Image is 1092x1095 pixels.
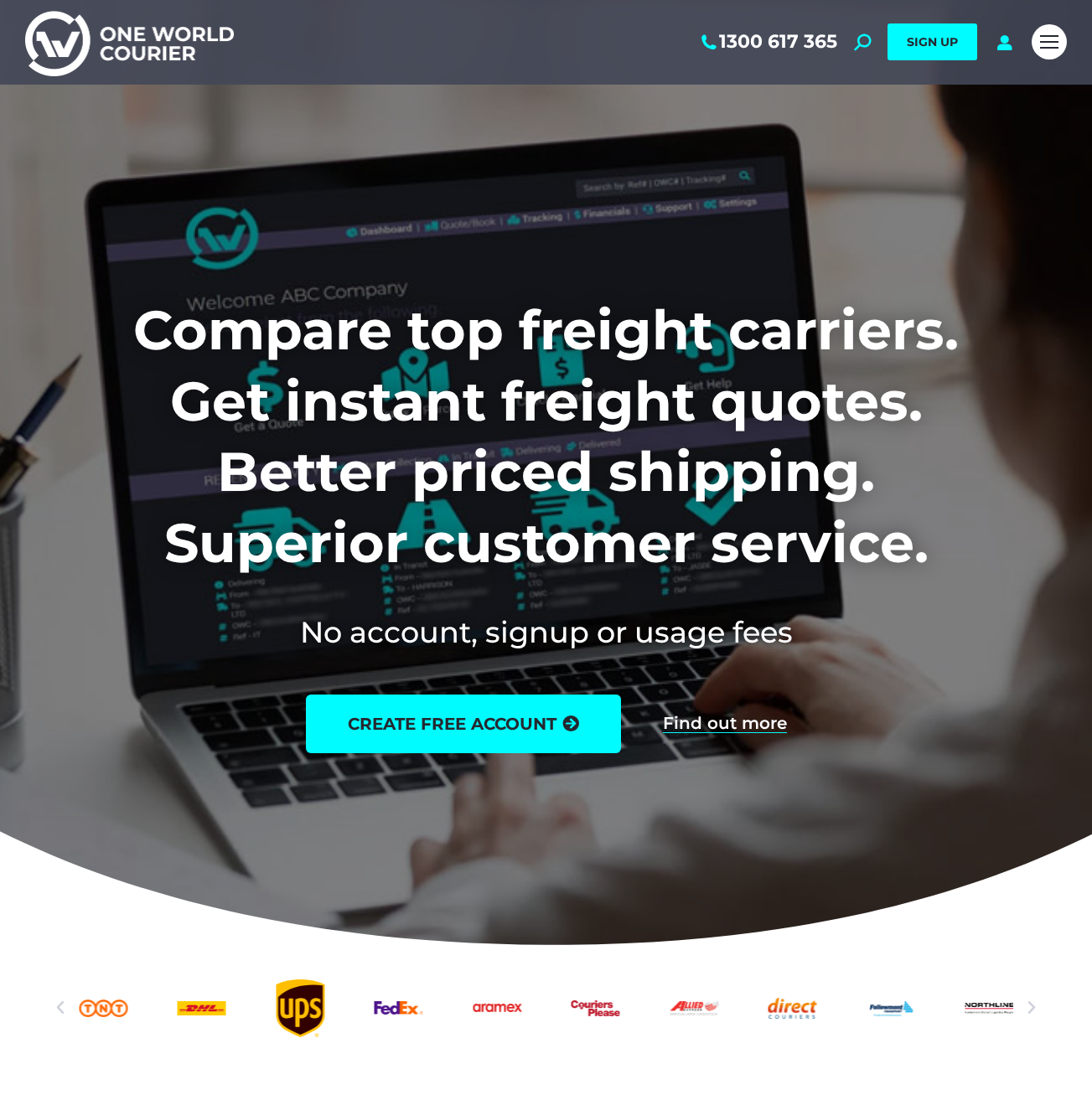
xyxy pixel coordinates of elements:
[867,979,915,1037] a: Followmont transoirt web logo
[965,979,1014,1037] div: 11 / 25
[698,31,837,53] a: 1300 617 365
[572,979,620,1037] div: 7 / 25
[178,979,226,1037] div: 3 / 25
[178,979,226,1037] a: DHl logo
[79,979,1013,1037] div: Slides
[375,979,423,1037] a: FedEx logo
[769,979,817,1037] div: 9 / 25
[907,34,958,49] span: SIGN UP
[473,979,521,1037] a: Aramex_logo
[769,979,817,1037] a: Direct Couriers logo
[572,979,620,1037] a: Couriers Please logo
[276,979,324,1037] div: 4 / 25
[79,979,127,1037] a: TNT logo Australian freight company
[79,979,127,1037] div: 2 / 25
[663,715,787,733] a: Find out more
[25,612,1067,653] h2: No account, signup or usage fees
[888,23,977,60] a: SIGN UP
[965,979,1014,1037] a: Northline logo
[1032,24,1067,59] a: Mobile menu icon
[867,979,915,1037] div: 10 / 25
[276,979,324,1037] a: UPS logo
[25,295,1067,578] h1: Compare top freight carriers. Get instant freight quotes. Better priced shipping. Superior custom...
[306,695,621,753] a: create free account
[473,979,521,1037] div: 6 / 25
[375,979,423,1037] div: 5 / 25
[25,8,234,76] img: One World Courier
[670,979,718,1037] div: 8 / 25
[670,979,718,1037] a: Allied Express logo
